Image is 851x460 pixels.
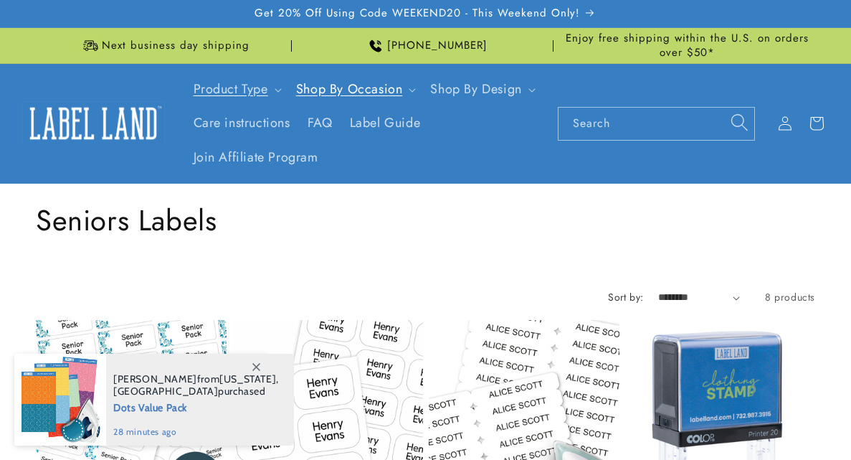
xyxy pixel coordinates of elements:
[113,385,218,398] span: [GEOGRAPHIC_DATA]
[308,115,333,131] span: FAQ
[350,115,421,131] span: Label Guide
[194,149,318,166] span: Join Affiliate Program
[102,39,249,53] span: Next business day shipping
[194,115,290,131] span: Care instructions
[298,28,553,63] div: Announcement
[299,106,341,140] a: FAQ
[559,32,815,60] span: Enjoy free shipping within the U.S. on orders over $50*
[723,107,755,139] button: Search
[341,106,429,140] a: Label Guide
[185,141,327,174] a: Join Affiliate Program
[22,101,165,146] img: Label Land
[765,290,815,304] span: 8 products
[194,80,268,98] a: Product Type
[16,95,171,151] a: Label Land
[36,28,292,63] div: Announcement
[219,372,276,385] span: [US_STATE]
[559,28,815,63] div: Announcement
[422,72,541,106] summary: Shop By Design
[287,72,422,106] summary: Shop By Occasion
[113,372,197,385] span: [PERSON_NAME]
[296,81,403,98] span: Shop By Occasion
[113,373,279,398] span: from , purchased
[185,106,299,140] a: Care instructions
[430,80,521,98] a: Shop By Design
[36,202,815,239] h1: Seniors Labels
[550,393,837,446] iframe: Gorgias Floating Chat
[255,6,580,21] span: Get 20% Off Using Code WEEKEND20 - This Weekend Only!
[185,72,287,106] summary: Product Type
[387,39,488,53] span: [PHONE_NUMBER]
[608,290,643,304] label: Sort by:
